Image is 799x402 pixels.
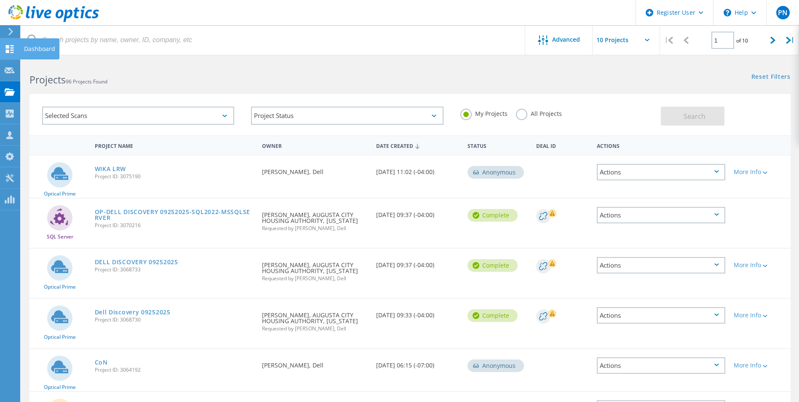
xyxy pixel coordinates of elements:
div: Anonymous [468,359,524,372]
div: More Info [734,362,786,368]
div: Anonymous [468,166,524,179]
div: [PERSON_NAME], AUGUSTA CITY HOUSING AUTHORITY, [US_STATE] [258,299,372,340]
span: SQL Server [47,234,73,239]
div: Actions [597,164,725,180]
span: Project ID: 3075190 [95,174,254,179]
button: Search [661,107,724,126]
span: Advanced [552,37,580,43]
div: Actions [593,137,730,153]
a: CoN [95,359,108,365]
a: Dell Discovery 09252025 [95,309,171,315]
div: Status [463,137,532,153]
div: [DATE] 11:02 (-04:00) [372,155,463,183]
span: Optical Prime [44,335,76,340]
div: Deal Id [532,137,593,153]
span: Optical Prime [44,284,76,289]
div: [PERSON_NAME], Dell [258,155,372,183]
span: Search [684,112,705,121]
div: | [660,25,677,55]
div: | [782,25,799,55]
div: Owner [258,137,372,153]
div: Complete [468,309,518,322]
svg: \n [724,9,731,16]
span: Project ID: 3064192 [95,367,254,373]
span: Optical Prime [44,385,76,390]
div: Actions [597,207,725,223]
span: Project ID: 3068733 [95,267,254,272]
div: Complete [468,209,518,222]
div: Actions [597,257,725,273]
div: More Info [734,312,786,318]
span: of 10 [736,37,748,44]
a: Reset Filters [751,74,791,81]
div: Complete [468,259,518,272]
div: [PERSON_NAME], AUGUSTA CITY HOUSING AUTHORITY, [US_STATE] [258,249,372,289]
span: Project ID: 3070216 [95,223,254,228]
span: Optical Prime [44,191,76,196]
div: [DATE] 06:15 (-07:00) [372,349,463,377]
div: Project Name [91,137,258,153]
div: Actions [597,307,725,324]
span: Project ID: 3068730 [95,317,254,322]
div: [DATE] 09:33 (-04:00) [372,299,463,327]
span: 96 Projects Found [66,78,107,85]
a: WIKA LRW [95,166,126,172]
input: Search projects by name, owner, ID, company, etc [21,25,526,55]
span: PN [778,9,788,16]
div: Project Status [251,107,443,125]
div: More Info [734,169,786,175]
div: More Info [734,262,786,268]
label: My Projects [460,109,508,117]
a: OP-DELL DISCOVERY 09252025-SQL2022-MSSQLSERVER [95,209,254,221]
span: Requested by [PERSON_NAME], Dell [262,226,368,231]
div: [DATE] 09:37 (-04:00) [372,249,463,276]
b: Projects [29,73,66,86]
span: Requested by [PERSON_NAME], Dell [262,276,368,281]
label: All Projects [516,109,562,117]
div: Dashboard [24,46,55,52]
div: Actions [597,357,725,374]
div: [PERSON_NAME], AUGUSTA CITY HOUSING AUTHORITY, [US_STATE] [258,198,372,239]
span: Requested by [PERSON_NAME], Dell [262,326,368,331]
div: Selected Scans [42,107,234,125]
div: [PERSON_NAME], Dell [258,349,372,377]
div: [DATE] 09:37 (-04:00) [372,198,463,226]
a: DELL DISCOVERY 09252025 [95,259,178,265]
div: Date Created [372,137,463,153]
a: Live Optics Dashboard [8,18,99,24]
